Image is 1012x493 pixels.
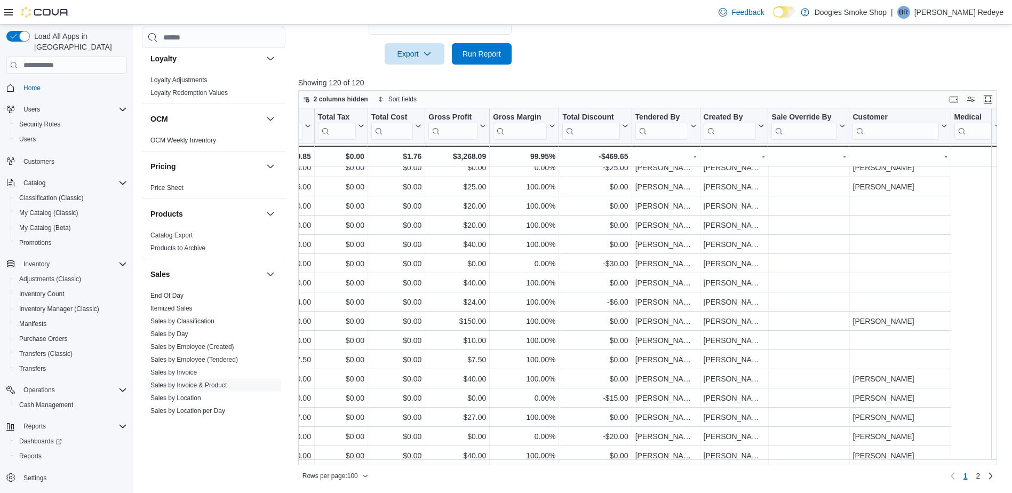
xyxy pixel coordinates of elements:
[19,82,45,94] a: Home
[19,103,127,116] span: Users
[11,132,131,147] button: Users
[19,452,42,460] span: Reports
[150,369,197,376] a: Sales by Invoice
[23,422,46,431] span: Reports
[11,361,131,376] button: Transfers
[11,346,131,361] button: Transfers (Classic)
[15,435,127,448] span: Dashboards
[11,272,131,287] button: Adjustments (Classic)
[11,235,131,250] button: Promotions
[371,150,421,163] div: $1.76
[11,287,131,301] button: Inventory Count
[15,273,85,285] a: Adjustments (Classic)
[142,74,285,104] div: Loyalty
[150,269,170,280] h3: Sales
[19,209,78,217] span: My Catalog (Classic)
[914,6,1003,19] p: [PERSON_NAME] Redeye
[19,401,73,409] span: Cash Management
[15,273,127,285] span: Adjustments (Classic)
[15,133,40,146] a: Users
[897,6,910,19] div: Barb Redeye
[150,407,225,415] a: Sales by Location per Day
[771,150,846,163] div: -
[19,103,44,116] button: Users
[15,317,51,330] a: Manifests
[428,150,486,163] div: $3,268.09
[946,470,959,482] button: Previous page
[15,332,127,345] span: Purchase Orders
[11,434,131,449] a: Dashboards
[15,399,77,411] a: Cash Management
[2,102,131,117] button: Users
[19,275,81,283] span: Adjustments (Classic)
[15,206,127,219] span: My Catalog (Classic)
[264,268,277,281] button: Sales
[150,161,262,172] button: Pricing
[19,364,46,373] span: Transfers
[19,155,59,168] a: Customers
[19,335,68,343] span: Purchase Orders
[959,467,972,484] button: Page 1 of 2
[11,316,131,331] button: Manifests
[19,154,127,168] span: Customers
[19,177,127,189] span: Catalog
[150,330,188,338] span: Sales by Day
[150,231,193,240] span: Catalog Export
[15,450,46,463] a: Reports
[150,161,176,172] h3: Pricing
[150,355,238,364] span: Sales by Employee (Tendered)
[150,394,201,402] a: Sales by Location
[19,320,46,328] span: Manifests
[298,470,373,482] button: Rows per page:100
[150,209,262,219] button: Products
[731,7,764,18] span: Feedback
[19,290,65,298] span: Inventory Count
[23,84,41,92] span: Home
[298,77,1005,88] p: Showing 120 of 120
[150,407,225,415] span: Sales by Location per Day
[150,184,184,192] span: Price Sheet
[150,76,208,84] a: Loyalty Adjustments
[150,304,193,313] span: Itemized Sales
[150,232,193,239] a: Catalog Export
[265,150,311,163] div: $3,269.85
[142,134,285,151] div: OCM
[15,221,127,234] span: My Catalog (Beta)
[493,150,555,163] div: 99.95%
[15,236,127,249] span: Promotions
[11,205,131,220] button: My Catalog (Classic)
[2,176,131,190] button: Catalog
[150,53,262,64] button: Loyalty
[19,384,127,396] span: Operations
[142,289,285,473] div: Sales
[15,347,127,360] span: Transfers (Classic)
[714,2,768,23] a: Feedback
[19,135,36,144] span: Users
[463,49,501,59] span: Run Report
[150,53,177,64] h3: Loyalty
[15,288,69,300] a: Inventory Count
[2,419,131,434] button: Reports
[972,467,985,484] a: Page 2 of 2
[976,471,981,481] span: 2
[150,269,262,280] button: Sales
[150,343,234,351] span: Sales by Employee (Created)
[947,93,960,106] button: Keyboard shortcuts
[150,89,228,97] span: Loyalty Redemption Values
[11,117,131,132] button: Security Roles
[150,209,183,219] h3: Products
[11,331,131,346] button: Purchase Orders
[982,93,994,106] button: Enter fullscreen
[954,150,1000,163] div: -
[23,157,54,166] span: Customers
[984,470,997,482] a: Next page
[264,52,277,65] button: Loyalty
[15,192,127,204] span: Classification (Classic)
[2,383,131,397] button: Operations
[150,292,184,299] a: End Of Day
[150,368,197,377] span: Sales by Invoice
[19,384,59,396] button: Operations
[703,150,764,163] div: -
[385,43,444,65] button: Export
[635,150,696,163] div: -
